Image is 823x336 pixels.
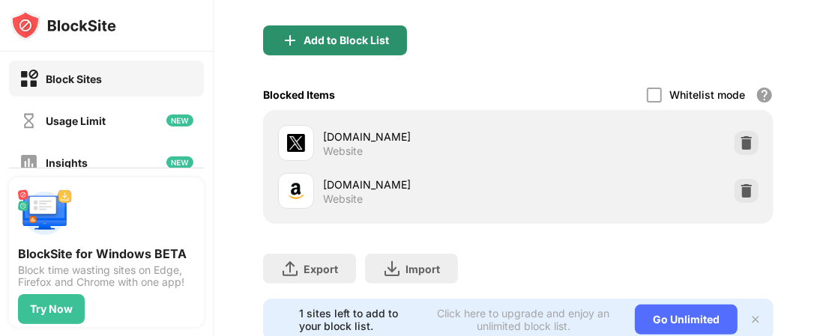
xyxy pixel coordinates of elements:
img: new-icon.svg [166,114,193,126]
div: Go Unlimited [635,305,738,335]
img: time-usage-off.svg [19,112,38,130]
div: Usage Limit [46,114,106,127]
div: Blocked Items [263,88,335,101]
div: Website [323,192,363,206]
div: Whitelist mode [669,88,745,101]
div: Add to Block List [304,34,389,46]
div: [DOMAIN_NAME] [323,129,519,144]
img: push-desktop.svg [18,186,72,240]
img: block-on.svg [19,70,38,88]
img: x-button.svg [750,314,762,326]
img: favicons [287,182,305,200]
div: [DOMAIN_NAME] [323,177,519,192]
div: 1 sites left to add to your block list. [299,307,421,332]
div: Try Now [30,303,73,315]
div: Click here to upgrade and enjoy an unlimited block list. [430,307,617,332]
div: Block Sites [46,73,102,85]
img: new-icon.svg [166,156,193,168]
div: Block time wasting sites on Edge, Firefox and Chrome with one app! [18,264,195,288]
div: BlockSite for Windows BETA [18,246,195,261]
img: favicons [287,134,305,152]
div: Export [304,263,338,275]
img: insights-off.svg [19,153,38,172]
img: logo-blocksite.svg [10,10,116,40]
div: Website [323,144,363,158]
div: Import [406,263,440,275]
div: Insights [46,156,88,169]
